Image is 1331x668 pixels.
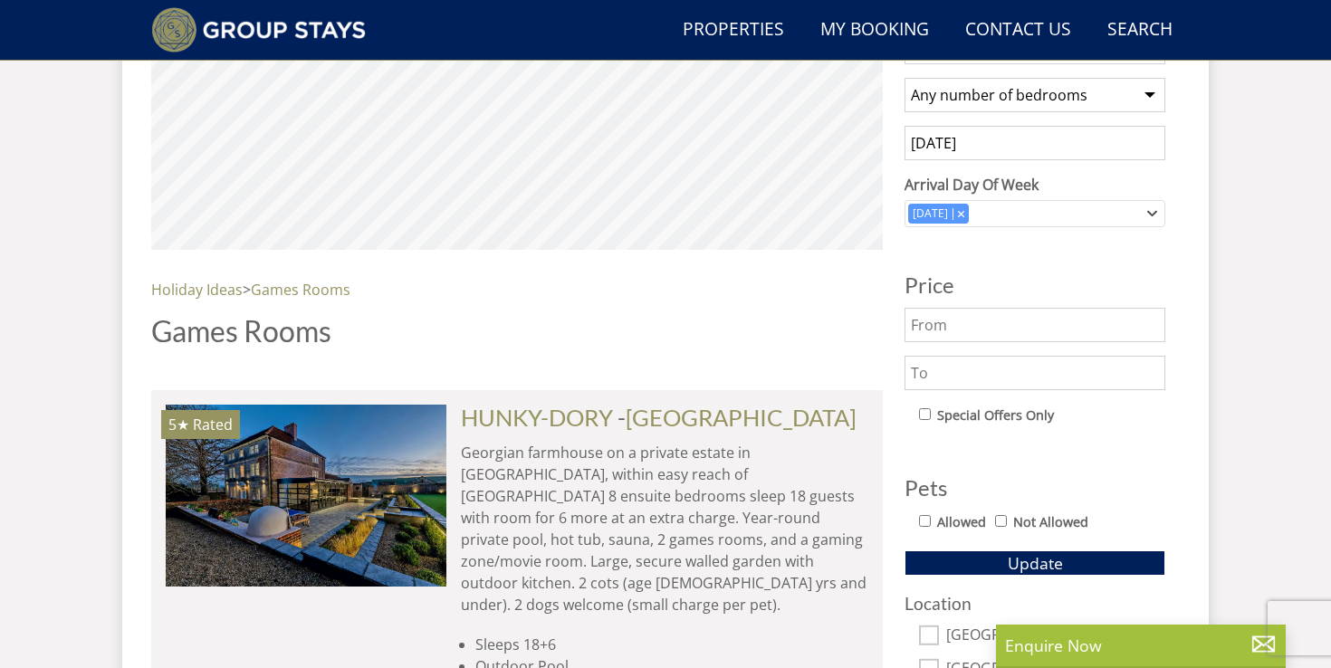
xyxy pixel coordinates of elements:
[905,594,1165,613] h3: Location
[813,10,936,51] a: My Booking
[166,405,446,586] img: hunky-dory-holiday-homes-wiltshire-sleeps-24.original.jpg
[905,174,1165,196] label: Arrival Day Of Week
[168,415,189,434] span: HUNKY-DORY has a 5 star rating under the Quality in Tourism Scheme
[675,10,791,51] a: Properties
[618,404,857,431] span: -
[1005,634,1277,657] p: Enquire Now
[946,626,1165,646] label: [GEOGRAPHIC_DATA]
[151,7,366,52] img: Group Stays
[905,550,1165,576] button: Update
[461,404,613,431] a: HUNKY-DORY
[958,10,1078,51] a: Contact Us
[905,476,1165,500] h3: Pets
[908,205,953,222] div: [DATE]
[151,315,883,347] h1: Games Rooms
[905,126,1165,160] input: Arrival Date
[251,280,350,300] a: Games Rooms
[905,273,1165,297] h3: Price
[905,356,1165,390] input: To
[461,442,868,616] p: Georgian farmhouse on a private estate in [GEOGRAPHIC_DATA], within easy reach of [GEOGRAPHIC_DAT...
[1100,10,1180,51] a: Search
[166,405,446,586] a: 5★ Rated
[475,634,868,655] li: Sleeps 18+6
[1013,512,1088,532] label: Not Allowed
[937,512,986,532] label: Allowed
[243,280,251,300] span: >
[151,280,243,300] a: Holiday Ideas
[193,415,233,434] span: Rated
[1008,552,1063,574] span: Update
[626,404,857,431] a: [GEOGRAPHIC_DATA]
[905,308,1165,342] input: From
[937,406,1054,425] label: Special Offers Only
[905,200,1165,227] div: Combobox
